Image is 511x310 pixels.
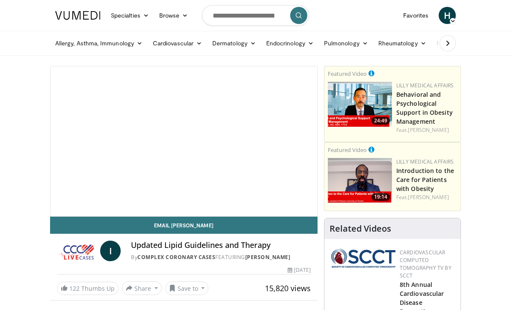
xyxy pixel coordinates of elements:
a: Pulmonology [319,35,373,52]
a: Browse [154,7,193,24]
a: 122 Thumbs Up [57,282,119,295]
a: Specialties [106,7,154,24]
input: Search topics, interventions [202,5,309,26]
button: Save to [165,281,209,295]
a: Lilly Medical Affairs [396,82,454,89]
h4: Updated Lipid Guidelines and Therapy [131,241,311,250]
a: Allergy, Asthma, Immunology [50,35,148,52]
a: Email [PERSON_NAME] [50,217,318,234]
img: 51a70120-4f25-49cc-93a4-67582377e75f.png.150x105_q85_autocrop_double_scale_upscale_version-0.2.png [331,249,395,268]
a: Lilly Medical Affairs [396,158,454,165]
a: 19:14 [328,158,392,203]
a: Introduction to the Care for Patients with Obesity [396,167,454,193]
small: Featured Video [328,70,367,77]
a: Cardiovascular [148,35,207,52]
div: By FEATURING [131,253,311,261]
a: 24:49 [328,82,392,127]
a: [PERSON_NAME] [408,126,449,134]
span: 122 [69,284,80,292]
img: ba3304f6-7838-4e41-9c0f-2e31ebde6754.png.150x105_q85_crop-smart_upscale.png [328,82,392,127]
span: 19:14 [371,193,390,201]
a: H [439,7,456,24]
a: [PERSON_NAME] [245,253,291,261]
a: I [100,241,121,261]
a: Cardiovascular Computed Tomography TV by SCCT [400,249,452,279]
video-js: Video Player [51,66,317,216]
span: 24:49 [371,117,390,125]
div: [DATE] [288,266,311,274]
small: Featured Video [328,146,367,154]
span: 15,820 views [265,283,311,293]
a: Complex Coronary Cases [137,253,215,261]
a: Behavioral and Psychological Support in Obesity Management [396,90,453,125]
a: Endocrinology [261,35,319,52]
a: Favorites [398,7,434,24]
h4: Related Videos [330,224,391,234]
a: Rheumatology [373,35,431,52]
img: acc2e291-ced4-4dd5-b17b-d06994da28f3.png.150x105_q85_crop-smart_upscale.png [328,158,392,203]
div: Feat. [396,194,457,201]
img: VuMedi Logo [55,11,101,20]
img: Complex Coronary Cases [57,241,97,261]
button: Share [122,281,162,295]
div: Feat. [396,126,457,134]
a: [PERSON_NAME] [408,194,449,201]
a: Dermatology [207,35,261,52]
